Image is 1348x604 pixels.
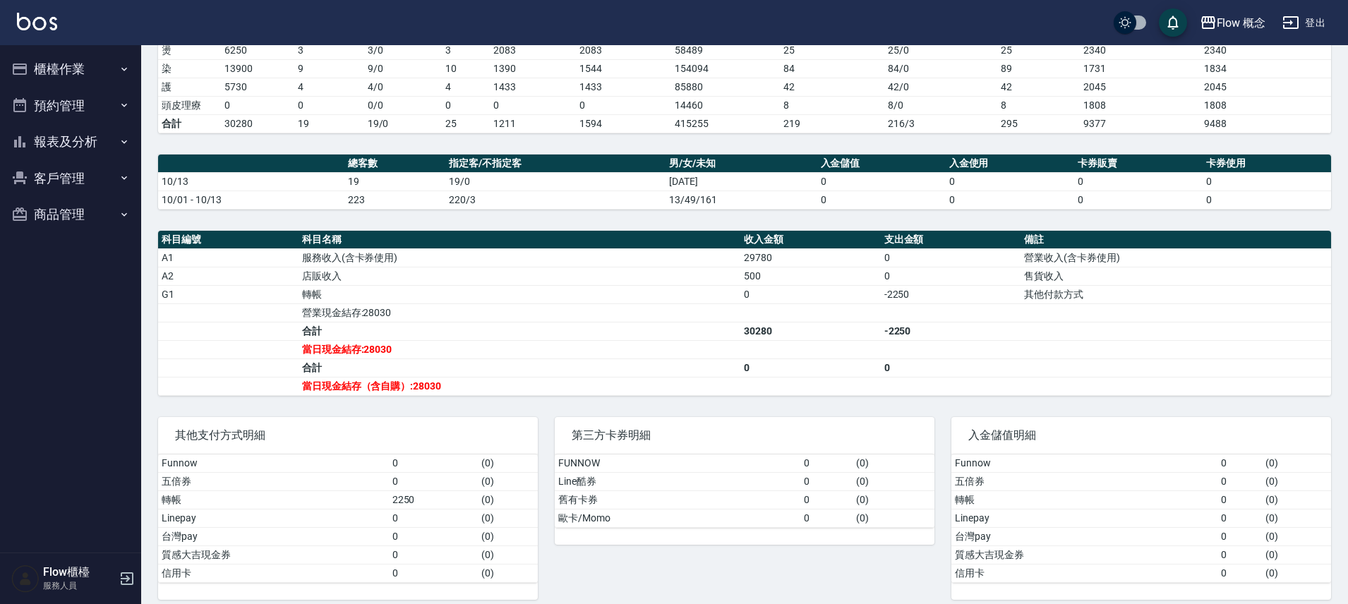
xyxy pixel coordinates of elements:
td: 19 [294,114,364,133]
td: 1731 [1080,59,1201,78]
td: 營業收入(含卡券使用) [1021,248,1331,267]
td: 2340 [1080,41,1201,59]
table: a dense table [158,454,538,583]
button: 商品管理 [6,196,136,233]
td: 0 [389,454,479,473]
div: Flow 概念 [1217,14,1266,32]
td: 0 [800,509,853,527]
td: 3 [294,41,364,59]
td: 9 [294,59,364,78]
td: 0 [881,248,1021,267]
td: 0 [1217,564,1262,582]
td: 2083 [490,41,576,59]
td: ( 0 ) [478,564,538,582]
td: 2340 [1200,41,1331,59]
td: 8 [780,96,884,114]
th: 指定客/不指定客 [445,155,666,173]
td: 歐卡/Momo [555,509,800,527]
td: -2250 [881,322,1021,340]
h5: Flow櫃檯 [43,565,115,579]
td: 信用卡 [951,564,1217,582]
p: 服務人員 [43,579,115,592]
td: 14460 [671,96,779,114]
td: 0 [1217,490,1262,509]
table: a dense table [951,454,1331,583]
td: 台灣pay [158,527,389,545]
td: 216/3 [884,114,997,133]
td: 0 [740,358,881,377]
td: 9488 [1200,114,1331,133]
td: 當日現金結存:28030 [299,340,740,358]
td: 0 [881,358,1021,377]
td: Linepay [951,509,1217,527]
td: ( 0 ) [853,509,934,527]
td: 0 [1217,545,1262,564]
td: 4 [294,78,364,96]
table: a dense table [158,231,1331,396]
td: 質感大吉現金券 [951,545,1217,564]
td: 0 [389,545,479,564]
td: 合計 [299,322,740,340]
td: 0 [1203,172,1331,191]
td: 五倍券 [951,472,1217,490]
td: 1594 [576,114,671,133]
td: 護 [158,78,221,96]
td: 2045 [1200,78,1331,96]
td: 2045 [1080,78,1201,96]
td: 6250 [221,41,294,59]
td: 0 [817,191,946,209]
td: 0 [881,267,1021,285]
th: 科目編號 [158,231,299,249]
td: 0 [1203,191,1331,209]
td: 42 / 0 [884,78,997,96]
td: 五倍券 [158,472,389,490]
th: 男/女/未知 [666,155,817,173]
td: Funnow [951,454,1217,473]
td: ( 0 ) [478,490,538,509]
td: 0 [294,96,364,114]
td: Funnow [158,454,389,473]
td: 0 [389,509,479,527]
td: 25 / 0 [884,41,997,59]
td: 合計 [299,358,740,377]
td: 0 [389,472,479,490]
td: 3 / 0 [364,41,443,59]
td: ( 0 ) [1262,472,1331,490]
td: 其他付款方式 [1021,285,1331,303]
td: 84 / 0 [884,59,997,78]
td: 4 [442,78,490,96]
td: 10/01 - 10/13 [158,191,344,209]
td: 1544 [576,59,671,78]
td: 4 / 0 [364,78,443,96]
td: ( 0 ) [478,527,538,545]
td: [DATE] [666,172,817,191]
td: 415255 [671,114,779,133]
button: 登出 [1277,10,1331,36]
td: 服務收入(含卡券使用) [299,248,740,267]
td: Linepay [158,509,389,527]
td: 19/0 [364,114,443,133]
td: 0 [800,454,853,473]
td: 0 [1217,509,1262,527]
td: 轉帳 [158,490,389,509]
td: 19 [344,172,445,191]
td: 2083 [576,41,671,59]
td: 8 / 0 [884,96,997,114]
td: 500 [740,267,881,285]
td: 當日現金結存（含自購）:28030 [299,377,740,395]
td: 0 [800,472,853,490]
td: 0 [1217,472,1262,490]
span: 入金儲值明細 [968,428,1314,442]
td: 店販收入 [299,267,740,285]
td: 台灣pay [951,527,1217,545]
td: 154094 [671,59,779,78]
td: 售貨收入 [1021,267,1331,285]
button: 櫃檯作業 [6,51,136,87]
td: ( 0 ) [1262,527,1331,545]
th: 科目名稱 [299,231,740,249]
th: 卡券販賣 [1074,155,1203,173]
td: 30280 [221,114,294,133]
td: 1433 [490,78,576,96]
td: ( 0 ) [1262,490,1331,509]
td: ( 0 ) [478,545,538,564]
